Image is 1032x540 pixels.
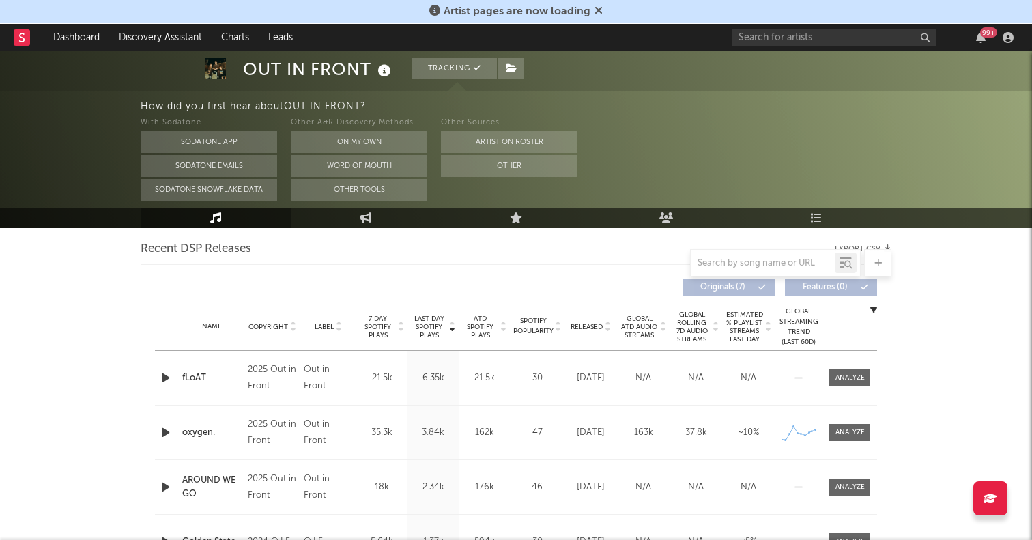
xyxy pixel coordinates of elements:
div: 99 + [980,27,997,38]
span: Estimated % Playlist Streams Last Day [726,311,763,343]
button: Word Of Mouth [291,155,427,177]
span: Features ( 0 ) [794,283,857,292]
div: 163k [620,426,666,440]
div: [DATE] [568,481,614,494]
span: Artist pages are now loading [444,6,590,17]
div: 2025 Out in Front [248,362,297,395]
div: Other A&R Discovery Methods [291,115,427,131]
div: How did you first hear about OUT IN FRONT ? [141,98,1032,115]
div: 35.3k [360,426,404,440]
a: Charts [212,24,259,51]
div: N/A [673,481,719,494]
div: 21.5k [360,371,404,385]
span: ATD Spotify Plays [462,315,498,339]
div: 21.5k [462,371,506,385]
div: N/A [620,481,666,494]
button: Sodatone Snowflake Data [141,179,277,201]
div: 18k [360,481,404,494]
a: oxygen. [182,426,241,440]
div: 2025 Out in Front [248,471,297,504]
a: Dashboard [44,24,109,51]
input: Search for artists [732,29,936,46]
div: 2.34k [411,481,455,494]
a: AROUND WE GO [182,474,241,500]
div: 2025 Out in Front [248,416,297,449]
button: Sodatone App [141,131,277,153]
div: 162k [462,426,506,440]
span: Dismiss [594,6,603,17]
div: Global Streaming Trend (Last 60D) [778,307,819,347]
span: Global Rolling 7D Audio Streams [673,311,711,343]
span: 7 Day Spotify Plays [360,315,396,339]
button: Originals(7) [683,279,775,296]
div: N/A [673,371,719,385]
div: 6.35k [411,371,455,385]
button: 99+ [976,32,986,43]
a: Leads [259,24,302,51]
div: 30 [513,371,561,385]
button: On My Own [291,131,427,153]
span: Label [315,323,334,331]
div: 46 [513,481,561,494]
div: Other Sources [441,115,577,131]
a: fLoAT [182,371,241,385]
div: 37.8k [673,426,719,440]
button: Other [441,155,577,177]
div: N/A [726,481,771,494]
button: Features(0) [785,279,877,296]
span: Global ATD Audio Streams [620,315,658,339]
div: N/A [620,371,666,385]
div: Name [182,322,241,332]
div: [DATE] [568,426,614,440]
div: OUT IN FRONT [243,58,395,81]
span: Released [571,323,603,331]
a: Discovery Assistant [109,24,212,51]
div: Out in Front [304,362,353,395]
div: With Sodatone [141,115,277,131]
button: Other Tools [291,179,427,201]
button: Sodatone Emails [141,155,277,177]
span: Copyright [248,323,288,331]
div: [DATE] [568,371,614,385]
div: Out in Front [304,416,353,449]
div: ~ 10 % [726,426,771,440]
span: Spotify Popularity [513,316,554,337]
div: 3.84k [411,426,455,440]
span: Originals ( 7 ) [691,283,754,292]
button: Tracking [412,58,497,79]
div: 176k [462,481,506,494]
button: Artist on Roster [441,131,577,153]
div: 47 [513,426,561,440]
span: Recent DSP Releases [141,241,251,257]
div: N/A [726,371,771,385]
span: Last Day Spotify Plays [411,315,447,339]
button: Export CSV [835,245,891,253]
input: Search by song name or URL [691,258,835,269]
div: Out in Front [304,471,353,504]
